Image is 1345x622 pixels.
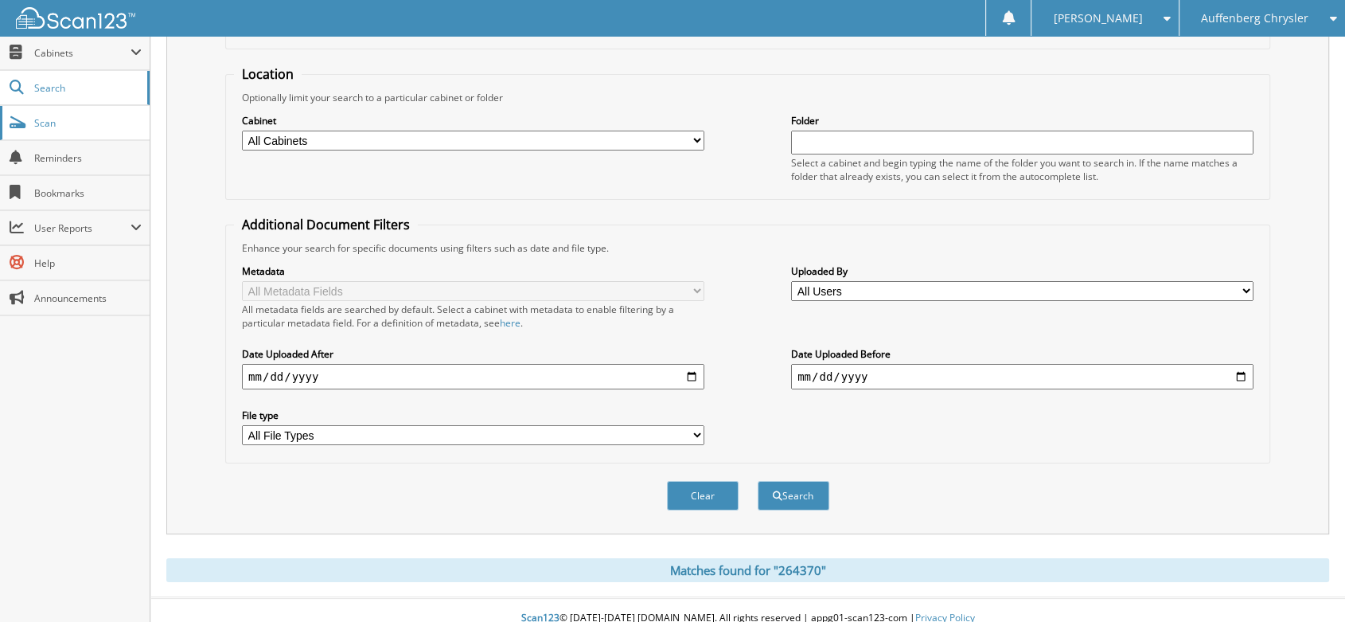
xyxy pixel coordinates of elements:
input: start [242,364,704,389]
img: scan123-logo-white.svg [16,7,135,29]
label: File type [242,409,704,422]
span: Scan [34,116,142,130]
div: All metadata fields are searched by default. Select a cabinet with metadata to enable filtering b... [242,303,704,330]
span: Announcements [34,291,142,305]
label: Cabinet [242,114,704,127]
label: Date Uploaded Before [791,347,1253,361]
button: Search [758,481,829,511]
input: end [791,364,1253,389]
span: Reminders [34,151,142,165]
span: Auffenberg Chrysler [1201,14,1308,23]
div: Matches found for "264370" [166,558,1329,582]
legend: Additional Document Filters [234,216,418,233]
span: [PERSON_NAME] [1053,14,1142,23]
span: Search [34,81,139,95]
div: Select a cabinet and begin typing the name of the folder you want to search in. If the name match... [791,156,1253,183]
button: Clear [667,481,739,511]
label: Folder [791,114,1253,127]
span: Help [34,256,142,270]
div: Enhance your search for specific documents using filters such as date and file type. [234,241,1261,255]
span: Cabinets [34,46,131,60]
label: Date Uploaded After [242,347,704,361]
legend: Location [234,65,302,83]
iframe: Chat Widget [1265,546,1345,622]
label: Metadata [242,264,704,278]
label: Uploaded By [791,264,1253,278]
a: here [500,316,520,330]
span: User Reports [34,221,131,235]
span: Bookmarks [34,186,142,200]
div: Optionally limit your search to a particular cabinet or folder [234,91,1261,104]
